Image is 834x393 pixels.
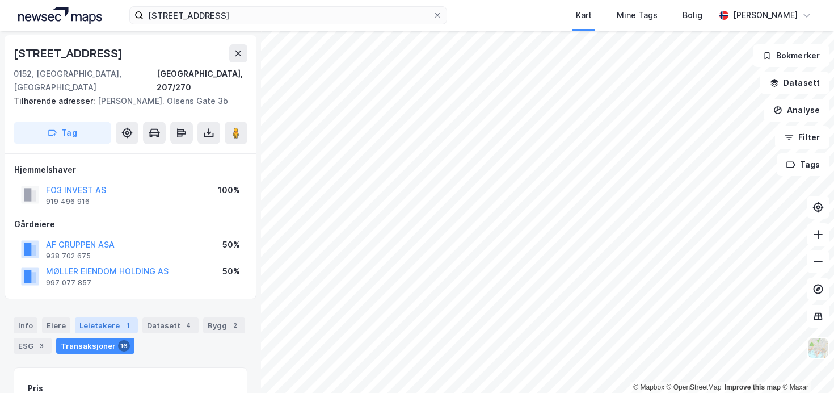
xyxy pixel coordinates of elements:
[203,317,245,333] div: Bygg
[667,383,722,391] a: OpenStreetMap
[760,72,829,94] button: Datasett
[683,9,702,22] div: Bolig
[14,317,37,333] div: Info
[753,44,829,67] button: Bokmerker
[144,7,433,24] input: Søk på adresse, matrikkel, gårdeiere, leietakere eller personer
[14,338,52,354] div: ESG
[764,99,829,122] button: Analyse
[807,337,829,359] img: Z
[14,67,157,94] div: 0152, [GEOGRAPHIC_DATA], [GEOGRAPHIC_DATA]
[576,9,592,22] div: Kart
[183,320,194,331] div: 4
[775,126,829,149] button: Filter
[14,218,247,231] div: Gårdeiere
[122,320,133,331] div: 1
[46,197,90,206] div: 919 496 916
[777,338,834,393] iframe: Chat Widget
[18,7,102,24] img: logo.a4113a55bc3d86da70a041830d287a7e.svg
[218,183,240,197] div: 100%
[14,163,247,177] div: Hjemmelshaver
[222,265,240,278] div: 50%
[46,278,91,287] div: 997 077 857
[617,9,658,22] div: Mine Tags
[229,320,241,331] div: 2
[56,338,134,354] div: Transaksjoner
[725,383,781,391] a: Improve this map
[36,340,47,352] div: 3
[222,238,240,252] div: 50%
[14,94,238,108] div: [PERSON_NAME]. Olsens Gate 3b
[14,96,98,106] span: Tilhørende adresser:
[157,67,247,94] div: [GEOGRAPHIC_DATA], 207/270
[42,317,70,333] div: Eiere
[14,122,111,144] button: Tag
[733,9,798,22] div: [PERSON_NAME]
[46,252,91,261] div: 938 702 675
[777,338,834,393] div: Kontrollprogram for chat
[142,317,199,333] div: Datasett
[777,153,829,176] button: Tags
[75,317,138,333] div: Leietakere
[14,44,125,62] div: [STREET_ADDRESS]
[633,383,664,391] a: Mapbox
[118,340,130,352] div: 16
